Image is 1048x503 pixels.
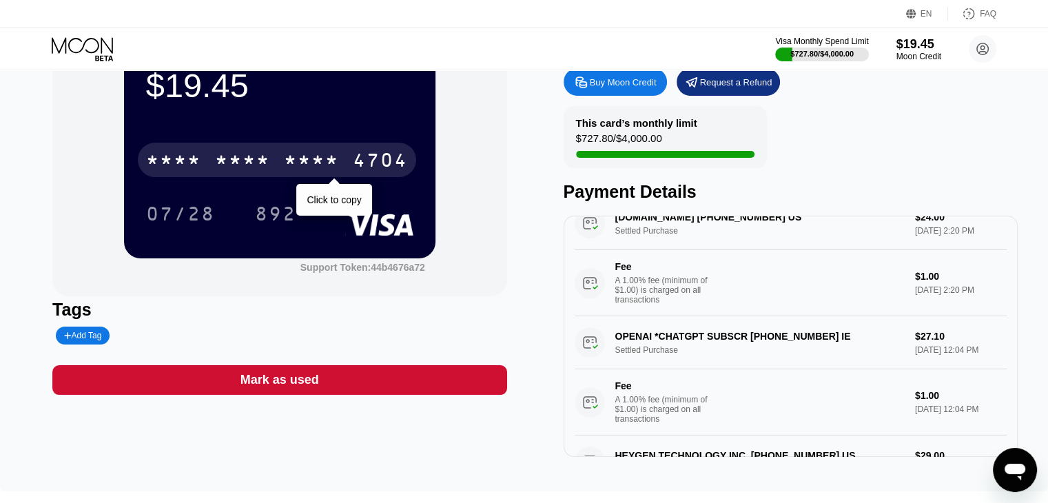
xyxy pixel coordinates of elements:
[575,250,1007,316] div: FeeA 1.00% fee (minimum of $1.00) is charged on all transactions$1.00[DATE] 2:20 PM
[564,182,1018,202] div: Payment Details
[948,7,996,21] div: FAQ
[146,205,215,227] div: 07/28
[896,37,941,52] div: $19.45
[615,261,712,272] div: Fee
[146,66,413,105] div: $19.45
[980,9,996,19] div: FAQ
[921,9,932,19] div: EN
[896,37,941,61] div: $19.45Moon Credit
[615,380,712,391] div: Fee
[775,37,868,46] div: Visa Monthly Spend Limit
[56,327,110,345] div: Add Tag
[590,76,657,88] div: Buy Moon Credit
[576,132,662,151] div: $727.80 / $4,000.00
[915,390,1007,401] div: $1.00
[896,52,941,61] div: Moon Credit
[300,262,425,273] div: Support Token:44b4676a72
[677,68,780,96] div: Request a Refund
[993,448,1037,492] iframe: Button to launch messaging window
[300,262,425,273] div: Support Token: 44b4676a72
[775,37,868,61] div: Visa Monthly Spend Limit$727.80/$4,000.00
[700,76,772,88] div: Request a Refund
[564,68,667,96] div: Buy Moon Credit
[906,7,948,21] div: EN
[790,50,854,58] div: $727.80 / $4,000.00
[240,372,319,388] div: Mark as used
[307,194,361,205] div: Click to copy
[915,404,1007,414] div: [DATE] 12:04 PM
[64,331,101,340] div: Add Tag
[915,271,1007,282] div: $1.00
[615,395,719,424] div: A 1.00% fee (minimum of $1.00) is charged on all transactions
[615,276,719,305] div: A 1.00% fee (minimum of $1.00) is charged on all transactions
[576,117,697,129] div: This card’s monthly limit
[52,300,506,320] div: Tags
[136,196,225,231] div: 07/28
[255,205,296,227] div: 892
[52,365,506,395] div: Mark as used
[353,151,408,173] div: 4704
[575,369,1007,435] div: FeeA 1.00% fee (minimum of $1.00) is charged on all transactions$1.00[DATE] 12:04 PM
[245,196,307,231] div: 892
[915,285,1007,295] div: [DATE] 2:20 PM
